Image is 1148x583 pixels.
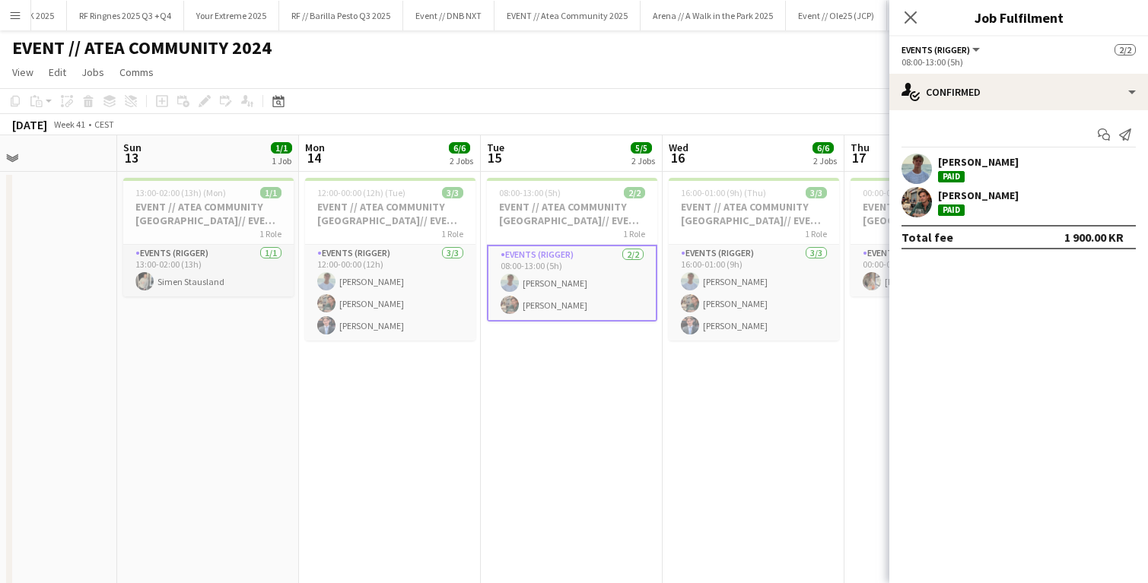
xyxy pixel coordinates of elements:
[6,62,40,82] a: View
[669,245,839,341] app-card-role: Events (Rigger)3/316:00-01:00 (9h)[PERSON_NAME][PERSON_NAME][PERSON_NAME]
[49,65,66,79] span: Edit
[848,149,870,166] span: 17
[305,178,475,341] app-job-card: 12:00-00:00 (12h) (Tue)3/3EVENT // ATEA COMMUNITY [GEOGRAPHIC_DATA]// EVENT CREW1 RoleEvents (Rig...
[271,142,292,154] span: 1/1
[487,245,657,322] app-card-role: Events (Rigger)2/208:00-13:00 (5h)[PERSON_NAME][PERSON_NAME]
[863,187,924,198] span: 00:00-03:00 (3h)
[889,74,1148,110] div: Confirmed
[902,230,953,245] div: Total fee
[813,155,837,166] div: 2 Jobs
[303,149,325,166] span: 14
[813,142,834,154] span: 6/6
[43,62,72,82] a: Edit
[123,178,294,296] app-job-card: 13:00-02:00 (13h) (Mon)1/1EVENT // ATEA COMMUNITY [GEOGRAPHIC_DATA]// EVENT CREW1 RoleEvents (Rig...
[666,149,688,166] span: 16
[631,142,652,154] span: 5/5
[889,8,1148,27] h3: Job Fulfilment
[851,245,1021,296] app-card-role: Events (Rigger)1/100:00-03:00 (3h)[PERSON_NAME]
[260,187,281,198] span: 1/1
[135,187,226,198] span: 13:00-02:00 (13h) (Mon)
[305,141,325,154] span: Mon
[487,178,657,322] app-job-card: 08:00-13:00 (5h)2/2EVENT // ATEA COMMUNITY [GEOGRAPHIC_DATA]// EVENT CREW1 RoleEvents (Rigger)2/2...
[669,200,839,227] h3: EVENT // ATEA COMMUNITY [GEOGRAPHIC_DATA]// EVENT CREW
[113,62,160,82] a: Comms
[1115,44,1136,55] span: 2/2
[938,171,965,182] div: Paid
[485,149,504,166] span: 15
[449,142,470,154] span: 6/6
[67,1,184,30] button: RF Ringnes 2025 Q3 +Q4
[259,228,281,239] span: 1 Role
[123,141,142,154] span: Sun
[442,187,463,198] span: 3/3
[623,228,645,239] span: 1 Role
[805,228,827,239] span: 1 Role
[50,119,88,130] span: Week 41
[75,62,110,82] a: Jobs
[279,1,403,30] button: RF // Barilla Pesto Q3 2025
[499,187,561,198] span: 08:00-13:00 (5h)
[902,56,1136,68] div: 08:00-13:00 (5h)
[305,200,475,227] h3: EVENT // ATEA COMMUNITY [GEOGRAPHIC_DATA]// EVENT CREW
[450,155,473,166] div: 2 Jobs
[938,189,1019,202] div: [PERSON_NAME]
[851,141,870,154] span: Thu
[184,1,279,30] button: Your Extreme 2025
[81,65,104,79] span: Jobs
[121,149,142,166] span: 13
[12,65,33,79] span: View
[902,44,970,55] span: Events (Rigger)
[669,141,688,154] span: Wed
[624,187,645,198] span: 2/2
[487,200,657,227] h3: EVENT // ATEA COMMUNITY [GEOGRAPHIC_DATA]// EVENT CREW
[851,200,1021,227] h3: EVENT // ATEA COMMUNITY [GEOGRAPHIC_DATA]// EVENT CREW
[317,187,405,198] span: 12:00-00:00 (12h) (Tue)
[403,1,494,30] button: Event // DNB NXT
[12,117,47,132] div: [DATE]
[272,155,291,166] div: 1 Job
[669,178,839,341] app-job-card: 16:00-01:00 (9h) (Thu)3/3EVENT // ATEA COMMUNITY [GEOGRAPHIC_DATA]// EVENT CREW1 RoleEvents (Rigg...
[902,44,982,55] button: Events (Rigger)
[631,155,655,166] div: 2 Jobs
[441,228,463,239] span: 1 Role
[938,204,965,216] div: Paid
[681,187,766,198] span: 16:00-01:00 (9h) (Thu)
[119,65,154,79] span: Comms
[938,155,1019,169] div: [PERSON_NAME]
[1064,230,1124,245] div: 1 900.00 KR
[94,119,114,130] div: CEST
[123,245,294,296] app-card-role: Events (Rigger)1/113:00-02:00 (13h)Simen Stausland
[123,200,294,227] h3: EVENT // ATEA COMMUNITY [GEOGRAPHIC_DATA]// EVENT CREW
[494,1,641,30] button: EVENT // Atea Community 2025
[887,1,996,30] button: EVENT // AVINOR 2025
[786,1,887,30] button: Event // Ole25 (JCP)
[851,178,1021,296] app-job-card: 00:00-03:00 (3h)1/1EVENT // ATEA COMMUNITY [GEOGRAPHIC_DATA]// EVENT CREW1 RoleEvents (Rigger)1/1...
[806,187,827,198] span: 3/3
[641,1,786,30] button: Arena // A Walk in the Park 2025
[487,141,504,154] span: Tue
[12,36,272,59] h1: EVENT // ATEA COMMUNITY 2024
[305,245,475,341] app-card-role: Events (Rigger)3/312:00-00:00 (12h)[PERSON_NAME][PERSON_NAME][PERSON_NAME]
